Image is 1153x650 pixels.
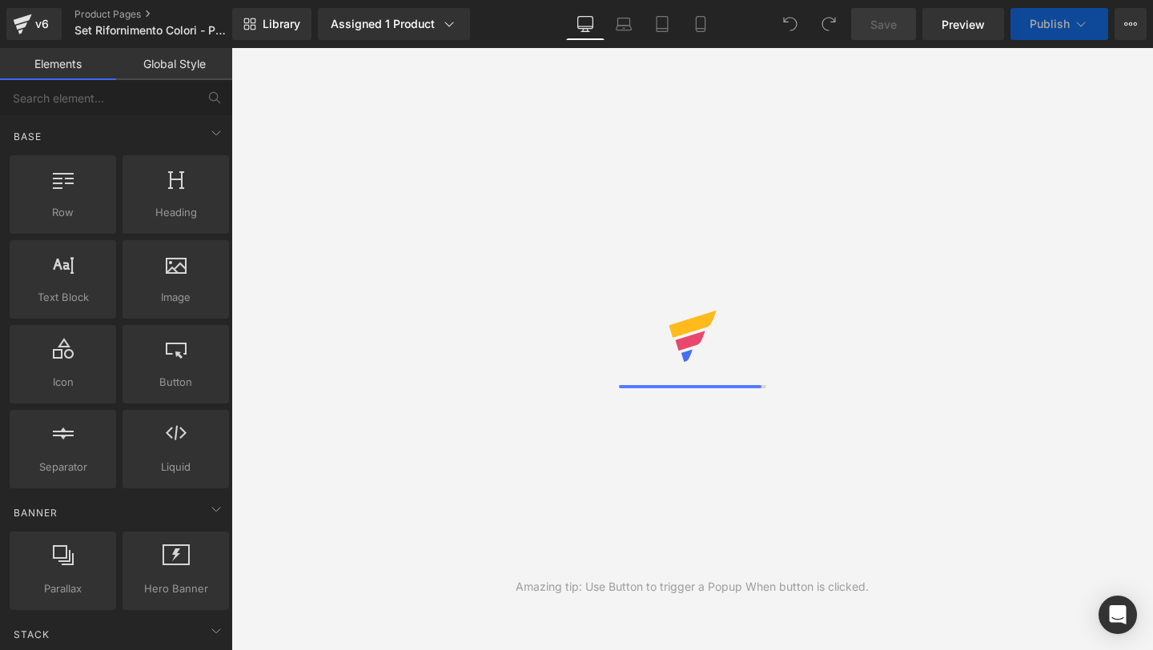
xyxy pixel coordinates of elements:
[14,374,111,391] span: Icon
[12,129,43,144] span: Base
[12,627,51,642] span: Stack
[12,505,59,520] span: Banner
[263,17,300,31] span: Library
[813,8,845,40] button: Redo
[1030,18,1070,30] span: Publish
[6,8,62,40] a: v6
[127,204,224,221] span: Heading
[516,578,869,596] div: Amazing tip: Use Button to trigger a Popup When button is clicked.
[127,459,224,475] span: Liquid
[774,8,806,40] button: Undo
[605,8,643,40] a: Laptop
[942,16,985,33] span: Preview
[32,14,52,34] div: v6
[1010,8,1108,40] button: Publish
[127,374,224,391] span: Button
[643,8,681,40] a: Tablet
[116,48,232,80] a: Global Style
[681,8,720,40] a: Mobile
[127,580,224,597] span: Hero Banner
[14,459,111,475] span: Separator
[1099,596,1137,634] div: Open Intercom Messenger
[14,580,111,597] span: Parallax
[1115,8,1147,40] button: More
[331,16,457,32] div: Assigned 1 Product
[74,24,228,37] span: Set Rifornimento Colori - PRODUCT PAGE
[922,8,1004,40] a: Preview
[14,204,111,221] span: Row
[232,8,311,40] a: New Library
[14,289,111,306] span: Text Block
[74,8,259,21] a: Product Pages
[870,16,897,33] span: Save
[566,8,605,40] a: Desktop
[127,289,224,306] span: Image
